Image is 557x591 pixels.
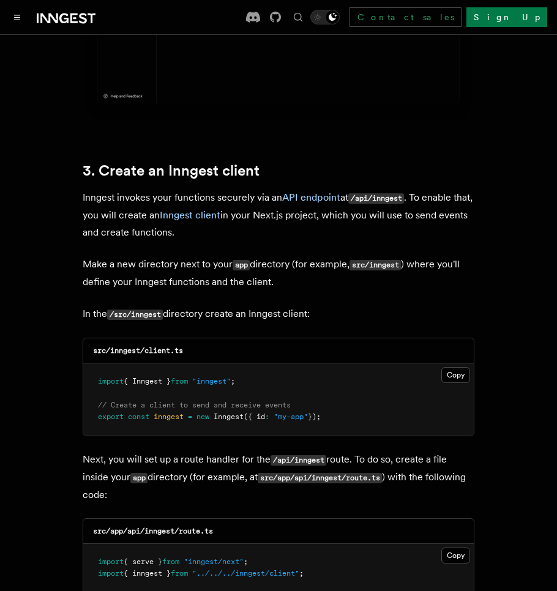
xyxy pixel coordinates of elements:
[171,569,188,578] span: from
[192,377,231,385] span: "inngest"
[265,412,269,421] span: :
[244,557,248,566] span: ;
[214,412,244,421] span: Inngest
[83,162,260,179] a: 3. Create an Inngest client
[128,412,149,421] span: const
[93,527,213,535] code: src/app/api/inngest/route.ts
[162,557,179,566] span: from
[130,473,148,483] code: app
[291,10,305,24] button: Find something...
[98,557,124,566] span: import
[274,412,308,421] span: "my-app"
[192,569,299,578] span: "../../../inngest/client"
[441,548,470,563] button: Copy
[124,557,162,566] span: { serve }
[98,377,124,385] span: import
[308,412,321,421] span: });
[299,569,304,578] span: ;
[83,256,474,291] p: Make a new directory next to your directory (for example, ) where you'll define your Inngest func...
[124,569,171,578] span: { inngest }
[93,346,183,355] code: src/inngest/client.ts
[244,412,265,421] span: ({ id
[441,367,470,383] button: Copy
[184,557,244,566] span: "inngest/next"
[350,260,401,270] code: src/inngest
[350,7,462,27] a: Contact sales
[98,569,124,578] span: import
[233,260,250,270] code: app
[160,209,220,221] a: Inngest client
[196,412,209,421] span: new
[83,305,474,323] p: In the directory create an Inngest client:
[98,401,291,409] span: // Create a client to send and receive events
[258,473,382,483] code: src/app/api/inngest/route.ts
[310,10,340,24] button: Toggle dark mode
[83,451,474,504] p: Next, you will set up a route handler for the route. To do so, create a file inside your director...
[171,377,188,385] span: from
[282,191,340,203] a: API endpoint
[188,412,192,421] span: =
[466,7,547,27] a: Sign Up
[271,455,326,466] code: /api/inngest
[83,189,474,241] p: Inngest invokes your functions securely via an at . To enable that, you will create an in your Ne...
[348,193,404,204] code: /api/inngest
[98,412,124,421] span: export
[154,412,184,421] span: inngest
[231,377,235,385] span: ;
[107,310,163,320] code: /src/inngest
[10,10,24,24] button: Toggle navigation
[124,377,171,385] span: { Inngest }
